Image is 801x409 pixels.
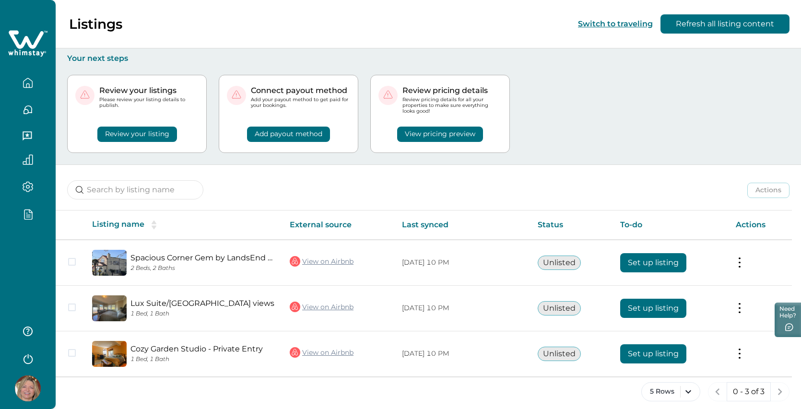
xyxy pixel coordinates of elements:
a: View on Airbnb [290,346,353,359]
button: Actions [747,183,789,198]
p: Listings [69,16,122,32]
p: [DATE] 10 PM [402,304,522,313]
th: Actions [728,210,792,240]
button: sorting [144,220,164,230]
p: 1 Bed, 1 Bath [130,310,274,317]
p: [DATE] 10 PM [402,258,522,268]
a: View on Airbnb [290,255,353,268]
button: Switch to traveling [578,19,653,28]
button: Unlisted [538,347,581,361]
button: next page [770,382,789,401]
p: Add your payout method to get paid for your bookings. [251,97,350,108]
p: Your next steps [67,54,789,63]
a: Cozy Garden Studio - Private Entry [130,344,274,353]
button: Set up listing [620,299,686,318]
th: External source [282,210,394,240]
button: 0 - 3 of 3 [727,382,771,401]
p: Please review your listing details to publish. [99,97,199,108]
a: Spacious Corner Gem by LandsEnd trails,GGPark area [130,253,274,262]
button: Set up listing [620,344,686,363]
button: 5 Rows [641,382,700,401]
th: Last synced [394,210,530,240]
a: Lux Suite/[GEOGRAPHIC_DATA] views [130,299,274,308]
p: 2 Beds, 2 Baths [130,265,274,272]
button: View pricing preview [397,127,483,142]
button: Review your listing [97,127,177,142]
img: propertyImage_Spacious Corner Gem by LandsEnd trails,GGPark area [92,250,127,276]
p: 0 - 3 of 3 [733,387,765,397]
button: Refresh all listing content [660,14,789,34]
img: propertyImage_Cozy Garden Studio - Private Entry [92,341,127,367]
th: To-do [613,210,728,240]
button: Set up listing [620,253,686,272]
button: Unlisted [538,301,581,316]
p: Review your listings [99,86,199,95]
button: Add payout method [247,127,330,142]
p: Connect payout method [251,86,350,95]
img: propertyImage_Lux Suite/Ocean & Park views [92,295,127,321]
button: Unlisted [538,256,581,270]
p: [DATE] 10 PM [402,349,522,359]
a: View on Airbnb [290,301,353,313]
input: Search by listing name [67,180,203,199]
img: Whimstay Host [15,375,41,401]
p: 1 Bed, 1 Bath [130,356,274,363]
button: previous page [708,382,727,401]
th: Status [530,210,613,240]
p: Review pricing details [402,86,502,95]
p: Review pricing details for all your properties to make sure everything looks good! [402,97,502,115]
th: Listing name [84,210,282,240]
